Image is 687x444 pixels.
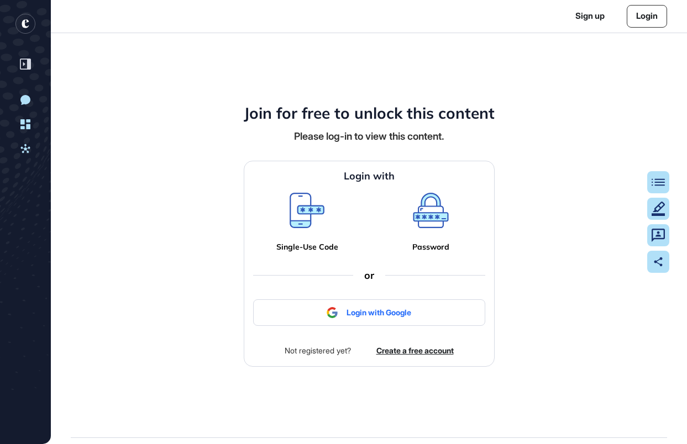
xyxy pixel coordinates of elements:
div: Please log-in to view this content. [294,129,444,143]
h4: Join for free to unlock this content [244,104,495,123]
div: Not registered yet? [285,343,351,357]
h4: Login with [344,170,395,182]
a: Create a free account [376,345,454,356]
div: entrapeer-logo [15,14,35,34]
a: Sign up [575,10,605,23]
a: Single-Use Code [276,242,338,252]
div: or [353,269,385,282]
a: Login [627,5,667,28]
a: Password [412,242,449,252]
